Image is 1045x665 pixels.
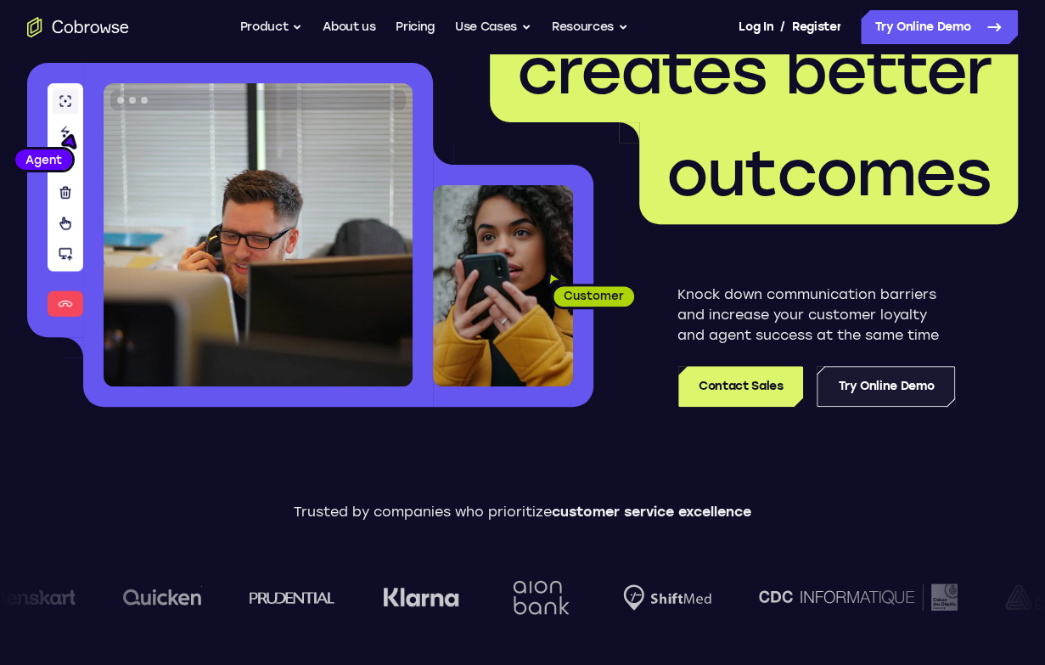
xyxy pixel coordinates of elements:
img: Klarna [383,587,459,607]
span: creates better [517,33,991,110]
img: Shiftmed [623,584,711,611]
img: prudential [250,590,335,604]
button: Use Cases [455,10,531,44]
span: customer service excellence [552,504,751,520]
a: Pricing [396,10,435,44]
a: Register [792,10,841,44]
button: Resources [552,10,628,44]
img: CDC Informatique [759,583,958,610]
a: About us [323,10,375,44]
img: Aion Bank [507,563,576,632]
span: outcomes [666,135,991,211]
button: Product [240,10,303,44]
p: Knock down communication barriers and increase your customer loyalty and agent success at the sam... [677,285,955,346]
a: Go to the home page [27,17,129,37]
img: A customer support agent talking on the phone [104,83,413,386]
span: / [780,17,785,37]
a: Try Online Demo [861,10,1018,44]
a: Try Online Demo [817,366,955,407]
img: A customer holding their phone [433,185,573,386]
a: Contact Sales [678,366,803,407]
a: Log In [739,10,773,44]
